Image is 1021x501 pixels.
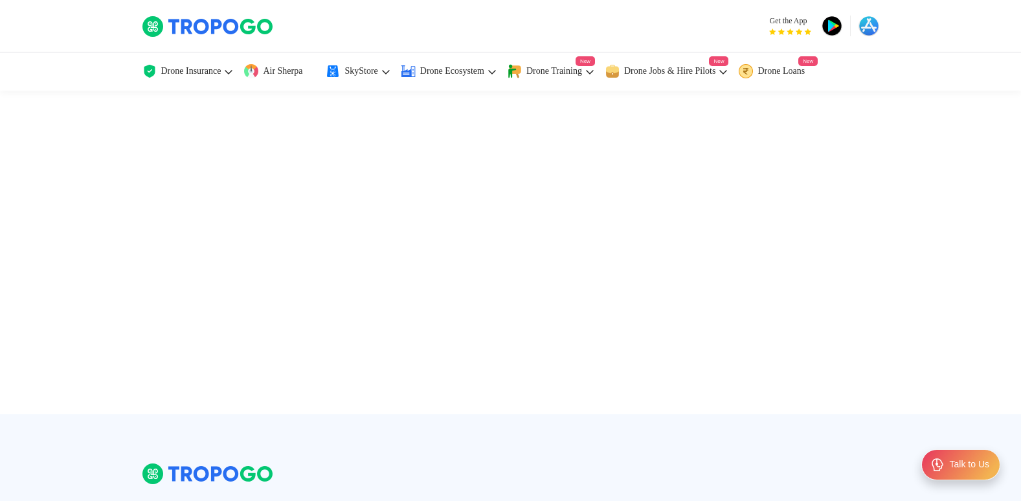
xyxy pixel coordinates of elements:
span: New [709,56,728,66]
a: Drone Insurance [142,52,234,91]
span: New [798,56,818,66]
a: Drone Jobs & Hire PilotsNew [605,52,729,91]
img: appstore [858,16,879,36]
span: Drone Ecosystem [420,66,484,76]
a: Drone Ecosystem [401,52,497,91]
span: Get the App [769,16,811,26]
span: Air Sherpa [263,66,302,76]
img: TropoGo Logo [142,16,275,38]
a: Drone TrainingNew [507,52,595,91]
span: Drone Training [526,66,582,76]
div: Talk to Us [950,458,989,471]
img: ic_Support.svg [930,457,945,473]
img: playstore [822,16,842,36]
img: App Raking [769,28,811,35]
a: Air Sherpa [243,52,315,91]
span: New [576,56,595,66]
span: Drone Insurance [161,66,221,76]
a: SkyStore [325,52,390,91]
a: Drone LoansNew [738,52,818,91]
span: Drone Jobs & Hire Pilots [624,66,716,76]
img: logo [142,463,275,485]
span: SkyStore [344,66,377,76]
span: Drone Loans [757,66,805,76]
